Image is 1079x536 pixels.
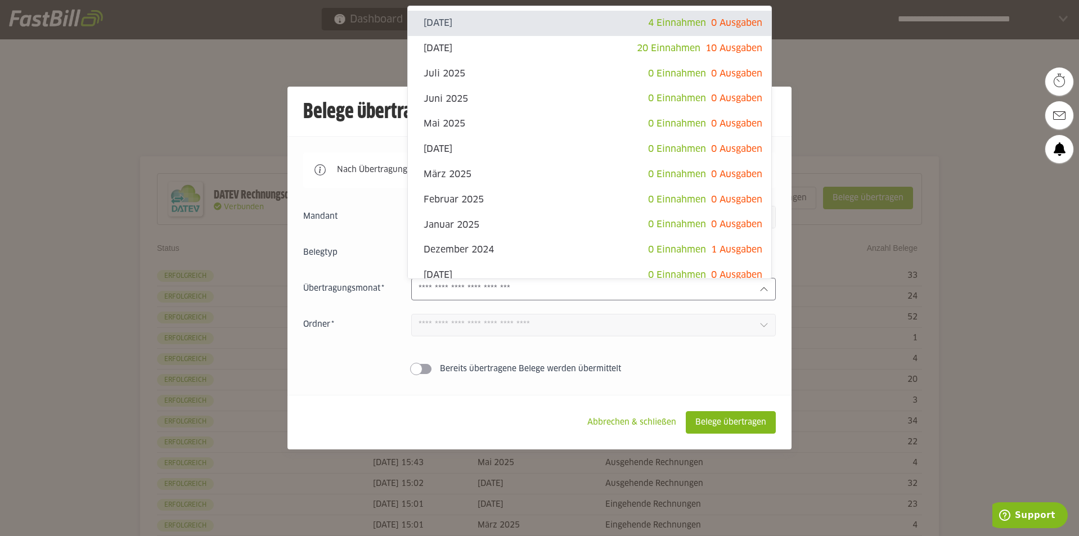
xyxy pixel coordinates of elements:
[648,245,706,254] span: 0 Einnahmen
[711,94,762,103] span: 0 Ausgaben
[408,212,771,237] sl-option: Januar 2025
[711,119,762,128] span: 0 Ausgaben
[711,220,762,229] span: 0 Ausgaben
[648,19,706,28] span: 4 Einnahmen
[408,237,771,263] sl-option: Dezember 2024
[408,111,771,137] sl-option: Mai 2025
[648,69,706,78] span: 0 Einnahmen
[711,245,762,254] span: 1 Ausgaben
[992,502,1068,530] iframe: Öffnet ein Widget, in dem Sie weitere Informationen finden
[711,271,762,280] span: 0 Ausgaben
[711,145,762,154] span: 0 Ausgaben
[648,145,706,154] span: 0 Einnahmen
[648,220,706,229] span: 0 Einnahmen
[578,411,686,434] sl-button: Abbrechen & schließen
[648,271,706,280] span: 0 Einnahmen
[648,195,706,204] span: 0 Einnahmen
[637,44,700,53] span: 20 Einnahmen
[408,187,771,213] sl-option: Februar 2025
[648,119,706,128] span: 0 Einnahmen
[648,94,706,103] span: 0 Einnahmen
[686,411,776,434] sl-button: Belege übertragen
[408,263,771,288] sl-option: [DATE]
[408,137,771,162] sl-option: [DATE]
[408,61,771,87] sl-option: Juli 2025
[648,170,706,179] span: 0 Einnahmen
[711,69,762,78] span: 0 Ausgaben
[408,36,771,61] sl-option: [DATE]
[303,363,776,375] sl-switch: Bereits übertragene Belege werden übermittelt
[705,44,762,53] span: 10 Ausgaben
[711,195,762,204] span: 0 Ausgaben
[408,86,771,111] sl-option: Juni 2025
[408,162,771,187] sl-option: März 2025
[408,11,771,36] sl-option: [DATE]
[711,19,762,28] span: 0 Ausgaben
[711,170,762,179] span: 0 Ausgaben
